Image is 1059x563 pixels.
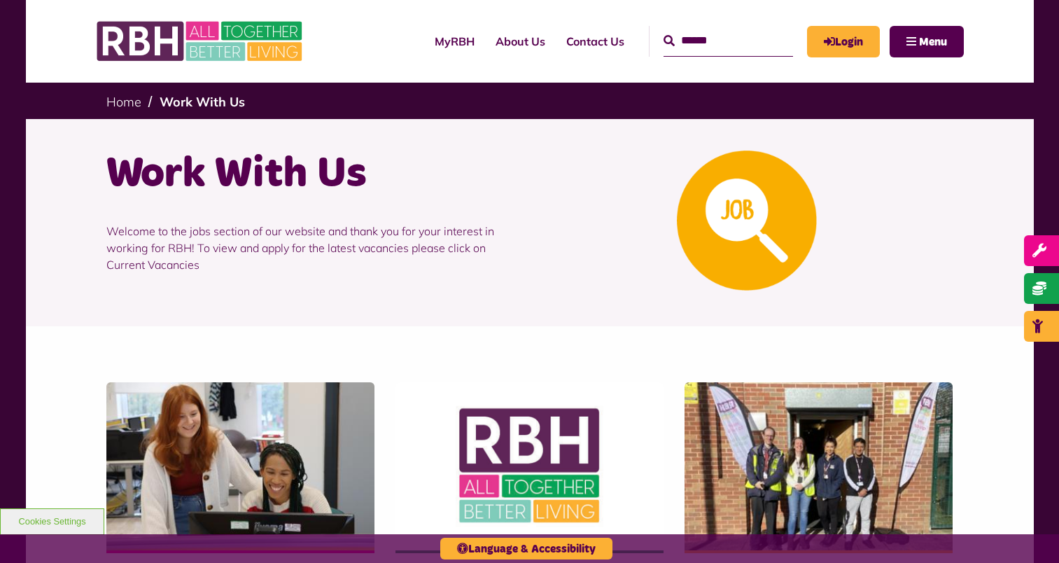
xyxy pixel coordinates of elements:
img: IMG 1470 [106,382,374,550]
p: Welcome to the jobs section of our website and thank you for your interest in working for RBH! To... [106,202,519,294]
a: Contact Us [556,22,635,60]
a: Work With Us [160,94,245,110]
button: Language & Accessibility [440,538,612,559]
a: About Us [485,22,556,60]
img: Looking For A Job [677,151,817,291]
span: Menu [919,36,947,48]
img: RBH [96,14,306,69]
img: Dropinfreehold2 [685,382,953,550]
button: Navigation [890,26,964,57]
a: MyRBH [807,26,880,57]
a: MyRBH [424,22,485,60]
img: RBH Logo Social Media 480X360 (1) [395,382,664,550]
iframe: Netcall Web Assistant for live chat [996,500,1059,563]
a: Home [106,94,141,110]
h1: Work With Us [106,147,519,202]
